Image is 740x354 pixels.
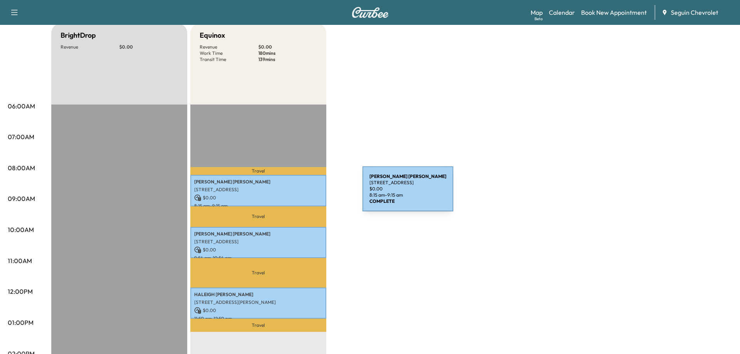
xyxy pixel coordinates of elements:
[352,7,389,18] img: Curbee Logo
[190,258,326,287] p: Travel
[200,50,258,56] p: Work Time
[549,8,575,17] a: Calendar
[190,167,326,175] p: Travel
[8,287,33,296] p: 12:00PM
[194,291,322,298] p: HALEIGH [PERSON_NAME]
[194,246,322,253] p: $ 0.00
[258,44,317,50] p: $ 0.00
[194,203,322,209] p: 8:15 am - 9:15 am
[531,8,543,17] a: MapBeta
[200,30,225,41] h5: Equinox
[61,30,96,41] h5: BrightDrop
[194,316,322,322] p: 11:50 am - 12:50 pm
[8,163,35,173] p: 08:00AM
[8,256,32,265] p: 11:00AM
[194,187,322,193] p: [STREET_ADDRESS]
[258,56,317,63] p: 139 mins
[119,44,178,50] p: $ 0.00
[8,225,34,234] p: 10:00AM
[194,194,322,201] p: $ 0.00
[535,16,543,22] div: Beta
[8,318,33,327] p: 01:00PM
[8,101,35,111] p: 06:00AM
[581,8,647,17] a: Book New Appointment
[194,239,322,245] p: [STREET_ADDRESS]
[190,206,326,227] p: Travel
[200,44,258,50] p: Revenue
[258,50,317,56] p: 180 mins
[194,179,322,185] p: [PERSON_NAME] [PERSON_NAME]
[61,44,119,50] p: Revenue
[194,307,322,314] p: $ 0.00
[194,231,322,237] p: [PERSON_NAME] [PERSON_NAME]
[8,194,35,203] p: 09:00AM
[194,255,322,261] p: 9:54 am - 10:54 am
[194,299,322,305] p: [STREET_ADDRESS][PERSON_NAME]
[671,8,718,17] span: Seguin Chevrolet
[190,319,326,332] p: Travel
[200,56,258,63] p: Transit Time
[8,132,34,141] p: 07:00AM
